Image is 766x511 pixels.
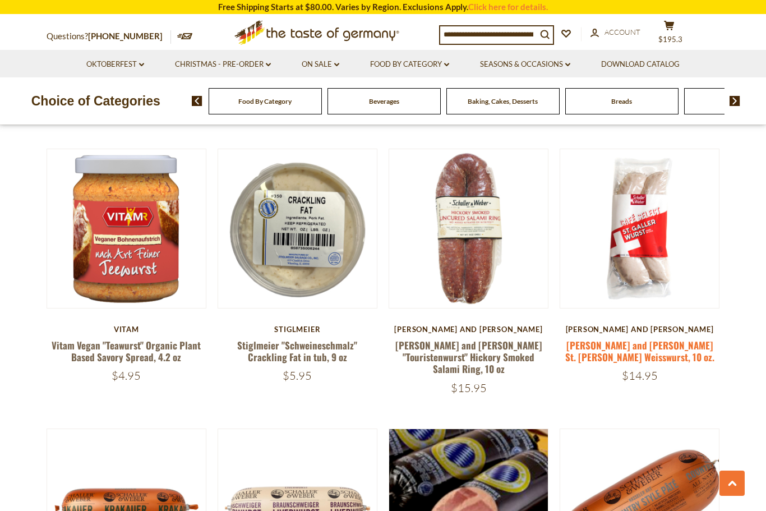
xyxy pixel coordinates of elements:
[652,20,686,48] button: $195.3
[468,97,538,105] a: Baking, Cakes, Desserts
[302,58,339,71] a: On Sale
[175,58,271,71] a: Christmas - PRE-ORDER
[283,369,312,383] span: $5.95
[370,58,449,71] a: Food By Category
[389,325,548,334] div: [PERSON_NAME] and [PERSON_NAME]
[218,325,377,334] div: Stiglmeier
[47,325,206,334] div: Vitam
[560,149,719,308] img: Schaller and Weber St. Galler Weisswurst, 10 oz.
[369,97,399,105] a: Beverages
[565,338,714,364] a: [PERSON_NAME] and [PERSON_NAME] St. [PERSON_NAME] Weisswurst, 10 oz.
[47,149,206,308] img: Vitam Vegan "Teawurst" Organic Plant Based Savory Spread, 4.2 oz
[601,58,680,71] a: Download Catalog
[218,149,377,308] img: Stiglmeier "Schweineschmalz" Crackling Fat in tub, 9 oz
[480,58,570,71] a: Seasons & Occasions
[611,97,632,105] a: Breads
[389,149,548,308] img: Schaller and Weber "Touristenwurst" Hickory Smoked Salami Ring, 10 oz
[238,97,292,105] a: Food By Category
[590,26,640,39] a: Account
[112,369,141,383] span: $4.95
[468,2,548,12] a: Click here for details.
[192,96,202,106] img: previous arrow
[88,31,163,41] a: [PHONE_NUMBER]
[86,58,144,71] a: Oktoberfest
[237,338,357,364] a: Stiglmeier "Schweineschmalz" Crackling Fat in tub, 9 oz
[395,338,542,376] a: [PERSON_NAME] and [PERSON_NAME] "Touristenwurst" Hickory Smoked Salami Ring, 10 oz
[730,96,740,106] img: next arrow
[658,35,682,44] span: $195.3
[560,325,719,334] div: [PERSON_NAME] and [PERSON_NAME]
[451,381,487,395] span: $15.95
[52,338,201,364] a: Vitam Vegan "Teawurst" Organic Plant Based Savory Spread, 4.2 oz
[605,27,640,36] span: Account
[622,369,658,383] span: $14.95
[47,29,171,44] p: Questions?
